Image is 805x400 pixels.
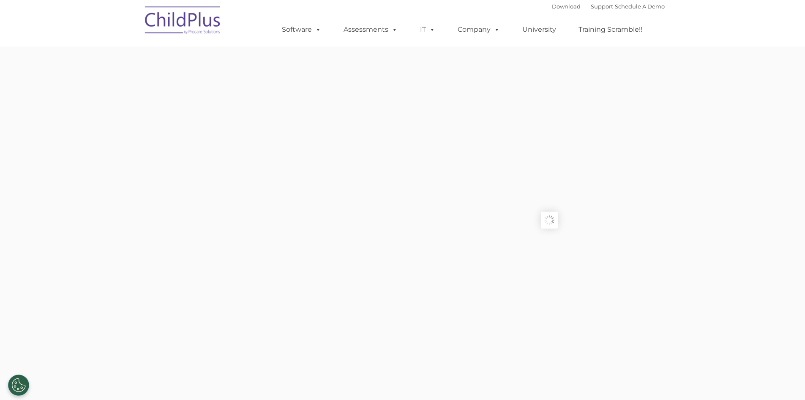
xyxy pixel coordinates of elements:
[141,0,225,43] img: ChildPlus by Procare Solutions
[552,3,665,10] font: |
[449,21,508,38] a: Company
[591,3,613,10] a: Support
[273,21,330,38] a: Software
[570,21,651,38] a: Training Scramble!!
[514,21,565,38] a: University
[615,3,665,10] a: Schedule A Demo
[8,375,29,396] button: Cookies Settings
[552,3,581,10] a: Download
[335,21,406,38] a: Assessments
[412,21,444,38] a: IT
